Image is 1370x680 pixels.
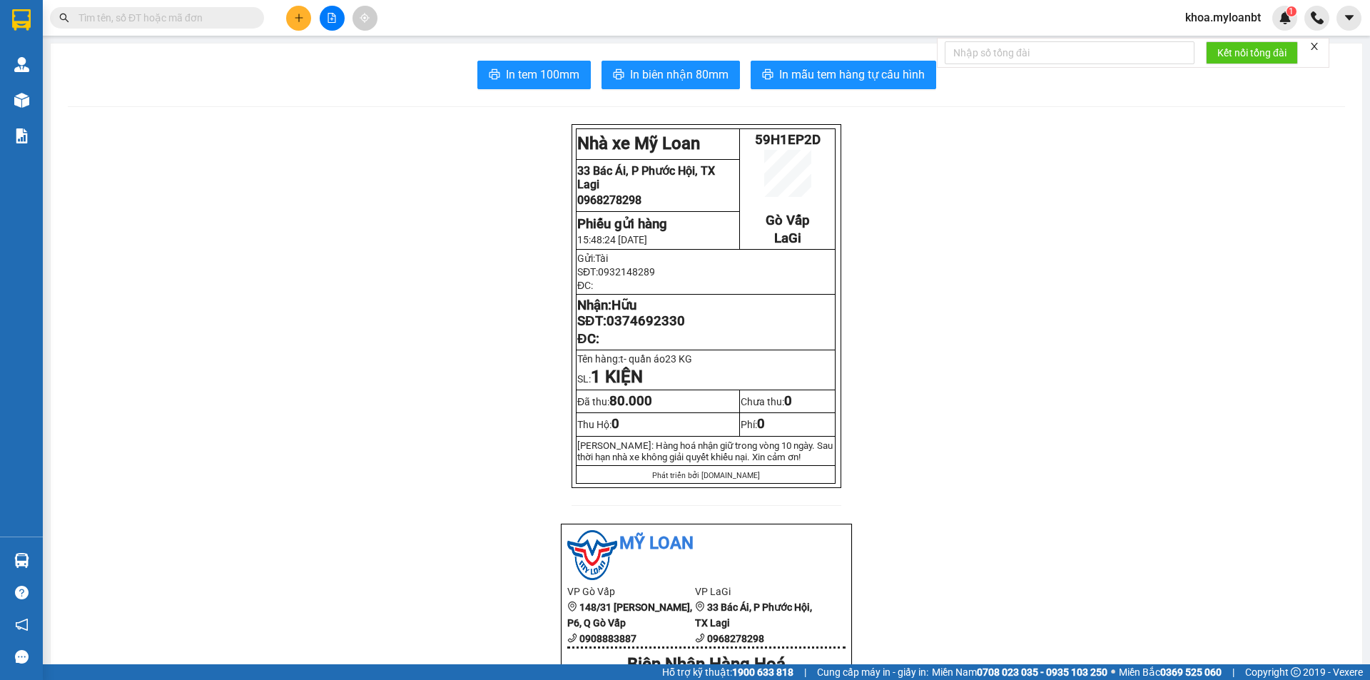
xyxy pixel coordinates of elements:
[1217,45,1287,61] span: Kết nối tổng đài
[695,633,705,643] span: phone
[577,413,740,436] td: Thu Hộ:
[598,266,655,278] span: 0932148289
[1206,41,1298,64] button: Kết nối tổng đài
[612,298,636,313] span: Hữu
[12,9,31,31] img: logo-vxr
[762,68,773,82] span: printer
[577,234,647,245] span: 15:48:24 [DATE]
[817,664,928,680] span: Cung cấp máy in - giấy in:
[286,6,311,31] button: plus
[945,41,1194,64] input: Nhập số tổng đài
[602,61,740,89] button: printerIn biên nhận 80mm
[932,664,1107,680] span: Miền Nam
[7,79,17,89] span: environment
[652,471,760,480] span: Phát triển bởi [DOMAIN_NAME]
[567,530,617,580] img: logo.jpg
[695,602,812,629] b: 33 Bác Ái, P Phước Hội, TX Lagi
[1291,667,1301,677] span: copyright
[595,253,608,264] span: Tài
[784,393,792,409] span: 0
[665,353,692,365] span: 23 KG
[577,440,833,462] span: [PERSON_NAME]: Hàng hoá nhận giữ trong vòng 10 ngày. Sau thời hạn nhà xe không giải quy...
[739,390,836,413] td: Chưa thu:
[14,128,29,143] img: solution-icon
[7,7,207,34] li: Mỹ Loan
[577,353,834,365] p: Tên hàng:
[577,331,599,347] span: ĐC:
[601,367,643,387] strong: KIỆN
[567,602,577,612] span: environment
[739,413,836,436] td: Phí:
[662,664,793,680] span: Hỗ trợ kỹ thuật:
[15,618,29,631] span: notification
[567,633,577,643] span: phone
[609,393,652,409] span: 80.000
[577,373,643,385] span: SL:
[477,61,591,89] button: printerIn tem 100mm
[607,313,685,329] span: 0374692330
[1174,9,1272,26] span: khoa.myloanbt
[577,133,700,153] strong: Nhà xe Mỹ Loan
[352,6,377,31] button: aim
[630,66,729,83] span: In biên nhận 80mm
[7,78,86,121] b: 148/31 [PERSON_NAME], P6, Q Gò Vấp
[577,266,655,278] span: SĐT:
[591,367,601,387] span: 1
[1343,11,1356,24] span: caret-down
[620,353,699,365] span: t- quần áo
[612,416,619,432] span: 0
[779,66,925,83] span: In mẫu tem hàng tự cấu hình
[577,193,641,207] span: 0968278298
[751,61,936,89] button: printerIn mẫu tem hàng tự cấu hình
[1119,664,1222,680] span: Miền Bắc
[15,650,29,664] span: message
[1336,6,1361,31] button: caret-down
[15,586,29,599] span: question-circle
[1279,11,1292,24] img: icon-new-feature
[804,664,806,680] span: |
[707,633,764,644] b: 0968278298
[1289,6,1294,16] span: 1
[1309,41,1319,51] span: close
[98,78,186,106] b: 33 Bác Ái, P Phước Hội, TX Lagi
[14,553,29,568] img: warehouse-icon
[98,61,190,76] li: VP LaGi
[755,132,821,148] span: 59H1EP2D
[98,79,108,89] span: environment
[567,584,695,599] li: VP Gò Vấp
[577,390,740,413] td: Đã thu:
[506,66,579,83] span: In tem 100mm
[577,164,715,191] span: 33 Bác Ái, P Phước Hội, TX Lagi
[613,68,624,82] span: printer
[577,298,684,329] strong: Nhận: SĐT:
[489,68,500,82] span: printer
[327,13,337,23] span: file-add
[78,10,247,26] input: Tìm tên, số ĐT hoặc mã đơn
[577,253,834,264] p: Gửi:
[757,416,765,432] span: 0
[1287,6,1297,16] sup: 1
[14,57,29,72] img: warehouse-icon
[977,666,1107,678] strong: 0708 023 035 - 0935 103 250
[59,13,69,23] span: search
[1111,669,1115,675] span: ⚪️
[1160,666,1222,678] strong: 0369 525 060
[14,93,29,108] img: warehouse-icon
[579,633,636,644] b: 0908883887
[567,651,846,679] div: Biên Nhận Hàng Hoá
[360,13,370,23] span: aim
[7,61,98,76] li: VP Gò Vấp
[577,216,667,232] strong: Phiếu gửi hàng
[577,280,593,291] span: ĐC:
[1232,664,1234,680] span: |
[567,602,692,629] b: 148/31 [PERSON_NAME], P6, Q Gò Vấp
[732,666,793,678] strong: 1900 633 818
[695,602,705,612] span: environment
[567,530,846,557] li: Mỹ Loan
[1311,11,1324,24] img: phone-icon
[695,584,823,599] li: VP LaGi
[7,7,57,57] img: logo.jpg
[766,213,809,228] span: Gò Vấp
[774,230,801,246] span: LaGi
[320,6,345,31] button: file-add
